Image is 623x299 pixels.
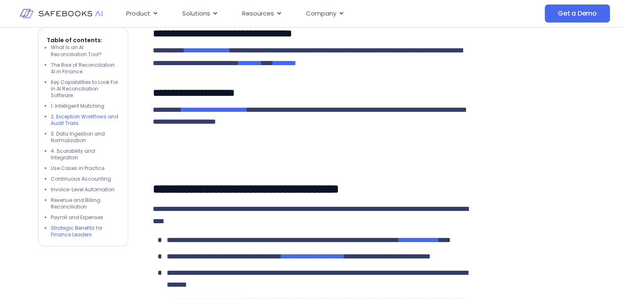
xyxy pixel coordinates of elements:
nav: Menu [120,6,474,22]
li: Payroll and Expenses [51,214,120,220]
li: Strategic Benefits for Finance Leaders [51,224,120,238]
span: Resources [242,9,274,18]
div: Menu Toggle [120,6,474,22]
span: Solutions [182,9,210,18]
li: 4. Scalability and Integration [51,147,120,161]
li: Use Cases in Practice [51,165,120,171]
li: 3. Data Ingestion and Normalization [51,130,120,143]
span: Get a Demo [558,9,597,18]
p: Table of contents: [47,36,120,44]
li: What Is an AI Reconciliation Tool? [51,44,120,57]
li: 2. Exception Workflows and Audit Trails [51,113,120,126]
li: Invoice-Level Automation [51,186,120,193]
span: Company [306,9,336,18]
li: Revenue and Billing Reconciliation [51,197,120,210]
li: Key Capabilities to Look For in AI Reconciliation Software [51,79,120,98]
li: Continuous Accounting [51,175,120,182]
span: Product [126,9,150,18]
a: Get a Demo [545,5,610,23]
li: 1. Intelligent Matching [51,102,120,109]
li: The Rise of Reconciliation AI in Finance [51,61,120,75]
